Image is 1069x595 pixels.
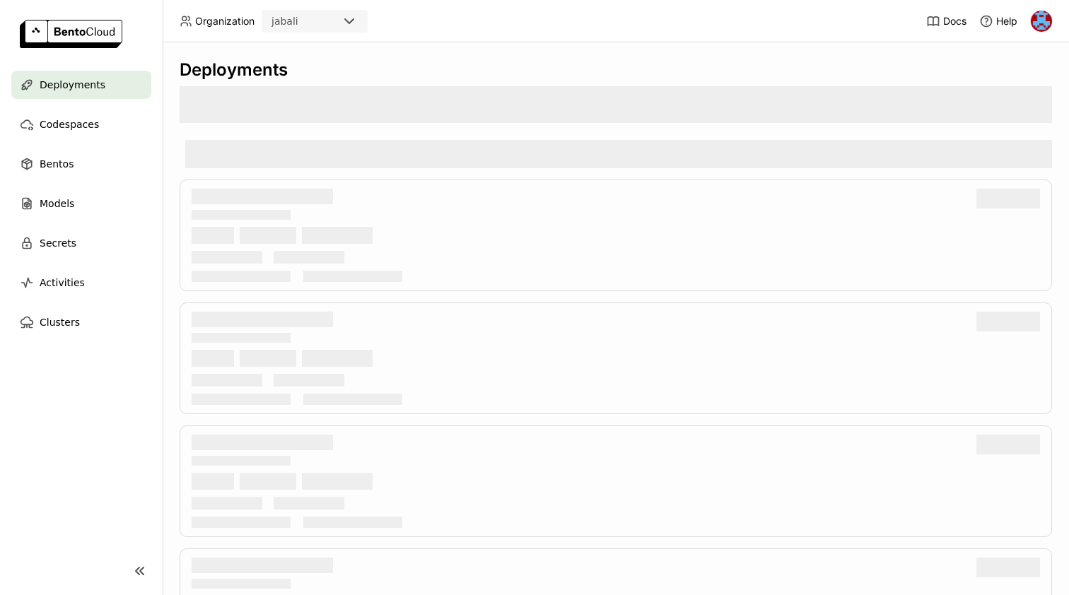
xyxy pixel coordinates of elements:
[979,14,1017,28] div: Help
[40,195,74,212] span: Models
[40,76,105,93] span: Deployments
[11,189,151,218] a: Models
[943,15,966,28] span: Docs
[180,59,1052,81] div: Deployments
[20,20,122,48] img: logo
[996,15,1017,28] span: Help
[11,150,151,178] a: Bentos
[11,308,151,336] a: Clusters
[271,14,298,28] div: jabali
[11,269,151,297] a: Activities
[195,15,255,28] span: Organization
[300,15,301,29] input: Selected jabali.
[40,314,80,331] span: Clusters
[40,155,74,172] span: Bentos
[1031,11,1052,32] img: Sasha Azad
[11,229,151,257] a: Secrets
[926,14,966,28] a: Docs
[40,274,85,291] span: Activities
[40,116,99,133] span: Codespaces
[40,235,76,252] span: Secrets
